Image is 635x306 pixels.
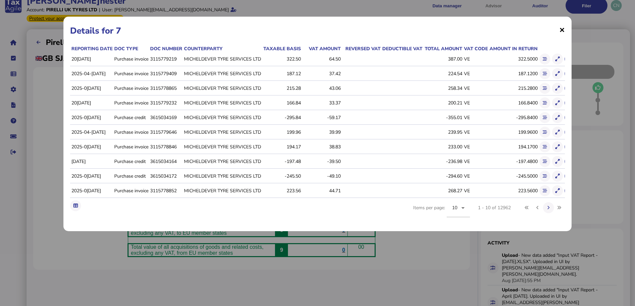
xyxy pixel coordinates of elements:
div: 215.28 [263,85,301,91]
div: 322.50 [263,56,301,62]
div: Total amount [424,46,462,52]
div: 33.37 [303,100,341,106]
td: MICHELDEVER TYRE SERVICES LTD [183,52,261,66]
button: Show flow [539,97,550,108]
div: 387.00 [424,56,462,62]
div: -49.10 [303,173,341,179]
button: Show transaction detail [552,112,563,123]
button: Show transaction detail [552,83,563,94]
div: 223.5600 [490,188,538,194]
td: Purchase invoice [113,67,149,81]
button: Show flow [539,112,550,123]
td: Purchase credit [113,111,149,125]
div: -355.01 [424,114,462,121]
div: -197.48 [263,158,301,165]
td: 2025-0[DATE] [70,81,113,95]
div: 224.54 [424,71,462,77]
td: VE [463,184,488,198]
td: 3115778846 [149,140,183,154]
button: Show flow [539,171,550,182]
button: Show transaction detail [552,141,563,152]
button: Show transaction in Advisor [565,54,576,65]
td: 3615034169 [149,111,183,125]
td: VE [463,169,488,183]
div: 39.99 [303,129,341,135]
div: 268.27 [424,188,462,194]
div: Items per page: [413,199,470,225]
td: Purchase invoice [113,96,149,110]
td: VE [463,52,488,66]
td: VE [463,67,488,81]
div: 187.12 [263,71,301,77]
td: 3115778865 [149,81,183,95]
td: 20[DATE] [70,96,113,110]
button: Show flow [539,156,550,167]
td: 2025-04-[DATE] [70,67,113,81]
div: 194.17 [263,144,301,150]
td: MICHELDEVER TYRE SERVICES LTD [183,140,261,154]
div: -245.5000 [490,173,538,179]
button: Show transaction detail [552,171,563,182]
div: Taxable basis [263,46,301,52]
button: Show transaction in Advisor [565,97,576,108]
button: Last page [554,202,565,213]
td: 2025-0[DATE] [70,111,113,125]
button: Show transaction detail [552,127,563,138]
td: Purchase credit [113,169,149,183]
div: -39.50 [303,158,341,165]
td: 2025-0[DATE] [70,140,113,154]
td: 3615034172 [149,169,183,183]
div: Deductible VAT [382,46,422,52]
div: 258.34 [424,85,462,91]
div: 199.9600 [490,129,538,135]
button: Show transaction detail [552,185,563,196]
div: 43.06 [303,85,341,91]
div: -197.4800 [490,158,538,165]
td: Purchase invoice [113,81,149,95]
td: MICHELDEVER TYRE SERVICES LTD [183,155,261,169]
td: MICHELDEVER TYRE SERVICES LTD [183,169,261,183]
button: Show transaction in Advisor [565,141,576,152]
td: 2025-0[DATE] [70,184,113,198]
td: VE [463,111,488,125]
td: VE [463,155,488,169]
button: Show transaction detail [552,68,563,79]
button: Show flow [539,127,550,138]
th: Reporting date [70,45,113,52]
div: -245.50 [263,173,301,179]
div: 44.71 [303,188,341,194]
td: Purchase invoice [113,184,149,198]
td: 3115779219 [149,52,183,66]
td: Purchase invoice [113,125,149,139]
div: 187.1200 [490,71,538,77]
div: 199.96 [263,129,301,135]
div: Amount in return [490,46,538,52]
div: 64.50 [303,56,341,62]
td: 2025-04-[DATE] [70,125,113,139]
div: 322.5000 [490,56,538,62]
div: 1 - 10 of 12962 [478,205,511,211]
td: 3615034164 [149,155,183,169]
td: VE [463,140,488,154]
button: Show flow [539,68,550,79]
button: Show transaction detail [552,97,563,108]
td: VE [463,96,488,110]
div: 166.84 [263,100,301,106]
div: 223.56 [263,188,301,194]
button: Previous page [532,202,543,213]
button: Show transaction in Advisor [565,68,576,79]
button: Show flow [539,185,550,196]
td: MICHELDEVER TYRE SERVICES LTD [183,111,261,125]
span: × [559,23,565,36]
td: VE [463,125,488,139]
div: VAT amount [303,46,341,52]
div: 194.1700 [490,144,538,150]
button: Show transaction in Advisor [565,185,576,196]
td: VE [463,81,488,95]
button: Show transaction in Advisor [565,127,576,138]
button: Next page [543,202,554,213]
button: Show flow [539,54,550,65]
mat-form-field: Change page size [447,199,470,225]
div: 233.00 [424,144,462,150]
div: 38.83 [303,144,341,150]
